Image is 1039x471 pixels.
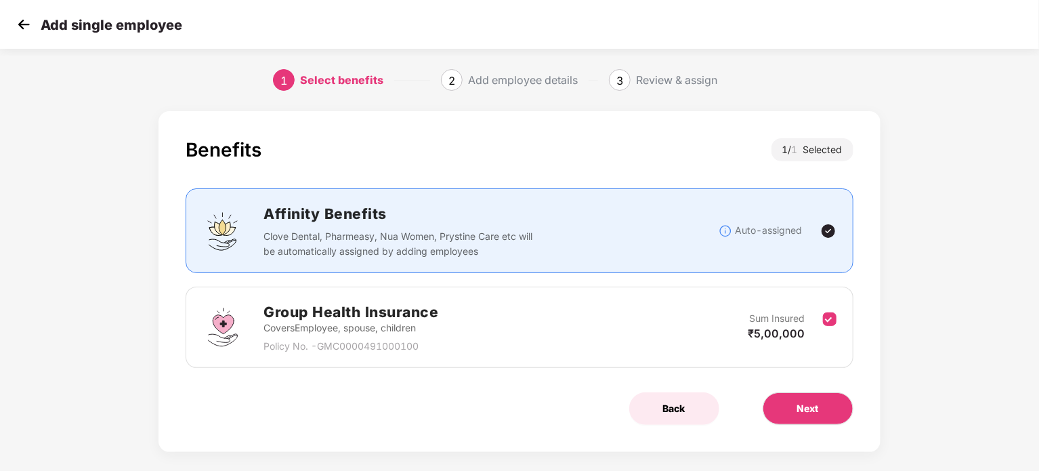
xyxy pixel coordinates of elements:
p: Policy No. - GMC0000491000100 [263,339,438,354]
div: Add employee details [468,69,578,91]
button: Back [629,392,719,425]
div: Benefits [186,138,261,161]
div: Select benefits [300,69,383,91]
img: svg+xml;base64,PHN2ZyBpZD0iSW5mb18tXzMyeDMyIiBkYXRhLW5hbWU9IkluZm8gLSAzMngzMiIgeG1sbnM9Imh0dHA6Ly... [719,224,732,238]
p: Auto-assigned [736,223,803,238]
span: 1 [280,74,287,87]
span: ₹5,00,000 [748,327,805,340]
div: Review & assign [636,69,717,91]
img: svg+xml;base64,PHN2ZyBpZD0iR3JvdXBfSGVhbHRoX0luc3VyYW5jZSIgZGF0YS1uYW1lPSJHcm91cCBIZWFsdGggSW5zdX... [203,307,243,348]
img: svg+xml;base64,PHN2ZyBpZD0iVGljay0yNHgyNCIgeG1sbnM9Imh0dHA6Ly93d3cudzMub3JnLzIwMDAvc3ZnIiB3aWR0aD... [820,223,836,239]
p: Covers Employee, spouse, children [263,321,438,335]
span: 1 [792,144,803,155]
span: 3 [616,74,623,87]
p: Clove Dental, Pharmeasy, Nua Women, Prystine Care etc will be automatically assigned by adding em... [263,229,536,259]
span: 2 [448,74,455,87]
img: svg+xml;base64,PHN2ZyBpZD0iQWZmaW5pdHlfQmVuZWZpdHMiIGRhdGEtbmFtZT0iQWZmaW5pdHkgQmVuZWZpdHMiIHhtbG... [203,211,243,251]
h2: Affinity Benefits [263,203,718,225]
p: Sum Insured [750,311,805,326]
span: Next [797,401,819,416]
img: svg+xml;base64,PHN2ZyB4bWxucz0iaHR0cDovL3d3dy53My5vcmcvMjAwMC9zdmciIHdpZHRoPSIzMCIgaGVpZ2h0PSIzMC... [14,14,34,35]
p: Add single employee [41,17,182,33]
div: 1 / Selected [771,138,853,161]
h2: Group Health Insurance [263,301,438,323]
span: Back [663,401,685,416]
button: Next [763,392,853,425]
